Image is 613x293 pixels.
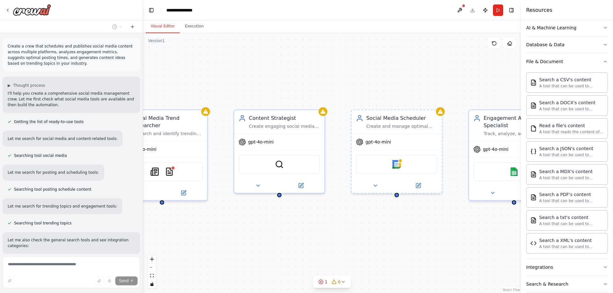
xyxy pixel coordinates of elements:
[526,36,608,53] button: Database & Data
[526,70,608,259] div: File & Document
[366,123,437,129] div: Create and manage optimal posting schedules across {platforms}, recommend best posting times base...
[530,171,537,178] img: Mdxsearchtool
[116,109,208,201] div: Social Media Trend ResearcherResearch and identify trending topics, hashtags, and content opportu...
[526,25,576,31] div: AI & Machine Learning
[539,244,604,249] div: A tool that can be used to semantic search a query from a XML's content.
[132,114,203,129] div: Social Media Trend Researcher
[351,109,443,194] div: Social Media SchedulerCreate and manage optimal posting schedules across {platforms}, recommend b...
[14,153,67,158] span: Searching tool social media
[338,279,341,285] span: 6
[539,84,604,89] div: A tool that can be used to semantic search a query from a CSV's content.
[484,114,555,129] div: Engagement Analytics Specialist
[539,152,604,157] div: A tool that can be used to semantic search a query from a JSON's content.
[526,259,608,275] button: Integrations
[233,109,325,194] div: Content StrategistCreate engaging social media content ideas and copy based on trending topics, b...
[526,264,553,270] div: Integrations
[530,148,537,155] img: Jsonsearchtool
[146,20,180,33] button: Visual Editor
[148,280,156,288] button: toggle interactivity
[148,263,156,272] button: zoom out
[275,160,284,169] img: SerperDevTool
[147,6,156,15] button: Hide left sidebar
[526,276,608,292] button: Search & Research
[366,139,391,145] span: gpt-4o-mini
[484,131,555,136] div: Track, analyze, and report on social media engagement metrics, identify top-performing content ty...
[14,187,91,192] span: Searching tool posting schedule content
[8,203,117,209] p: Let me search for trending topics and engagement tools:
[539,191,604,198] div: Search a PDF's content
[539,122,604,129] div: Read a file's content
[148,272,156,280] button: fit view
[14,221,72,226] span: Searching tool trending topics
[483,146,508,152] span: gpt-4o-mini
[166,7,198,13] nav: breadcrumb
[539,237,604,244] div: Search a XML's content
[127,23,138,31] button: Start a new chat
[526,41,564,48] div: Database & Data
[530,217,537,223] img: Txtsearchtool
[249,123,320,129] div: Create engaging social media content ideas and copy based on trending topics, brand voice for {br...
[526,281,568,287] div: Search & Research
[180,20,209,33] button: Execution
[526,19,608,36] button: AI & Machine Learning
[119,278,129,283] span: Send
[163,188,204,197] button: Open in side panel
[105,276,114,285] button: Click to speak your automation idea
[539,168,604,175] div: Search a MDX's content
[325,279,328,285] span: 1
[530,79,537,86] img: Csvsearchtool
[249,114,320,122] div: Content Strategist
[539,221,604,226] div: A tool that can be used to semantic search a query from a txt's content.
[515,188,556,197] button: Open in side panel
[526,6,552,14] h4: Resources
[8,43,135,66] p: Create a crew that schedules and publishes social media content across multiple platforms, analyz...
[150,167,159,176] img: SerplyNewsSearchTool
[5,276,14,285] button: Improve this prompt
[539,214,604,221] div: Search a txt's content
[148,255,156,288] div: React Flow controls
[366,114,437,122] div: Social Media Scheduler
[248,139,274,145] span: gpt-4o-mini
[539,145,604,152] div: Search a JSON's content
[539,198,604,203] div: A tool that can be used to semantic search a query from a PDF's content.
[8,83,45,88] button: ▶Thought process
[397,181,439,190] button: Open in side panel
[507,6,516,15] button: Hide right sidebar
[503,288,520,292] a: React Flow attribution
[132,131,203,136] div: Research and identify trending topics, hashtags, and content opportunities in the {industry} indu...
[392,160,401,169] img: Google calendar
[468,109,560,201] div: Engagement Analytics SpecialistTrack, analyze, and report on social media engagement metrics, ide...
[8,83,11,88] span: ▶
[115,276,138,285] button: Send
[8,136,117,142] p: Let me search for social media and content-related tools:
[8,91,135,108] p: I'll help you create a comprehensive social media management crew. Let me first check what social...
[539,106,604,112] div: A tool that can be used to semantic search a query from a DOCX's content.
[8,237,135,249] p: Let me also check the general search tools and see integration categories:
[165,167,174,176] img: DOCXSearchTool
[13,83,45,88] span: Thought process
[148,255,156,263] button: zoom in
[8,170,99,175] p: Let me search for posting and scheduling tools:
[539,99,604,106] div: Search a DOCX's content
[539,175,604,180] div: A tool that can be used to semantic search a query from a MDX's content.
[510,167,518,176] img: Google sheets
[530,102,537,109] img: Docxsearchtool
[530,125,537,132] img: Filereadtool
[280,181,322,190] button: Open in side panel
[131,146,156,152] span: gpt-4o-mini
[530,194,537,201] img: Pdfsearchtool
[148,38,165,43] div: Version 1
[539,77,604,83] div: Search a CSV's content
[539,129,604,135] div: A tool that reads the content of a file. To use this tool, provide a 'file_path' parameter with t...
[14,119,84,124] span: Getting the list of ready-to-use tools
[530,240,537,246] img: Xmlsearchtool
[95,276,104,285] button: Upload files
[13,4,51,16] img: Logo
[526,53,608,70] button: File & Document
[313,276,351,288] button: 16
[110,23,125,31] button: Switch to previous chat
[526,58,563,65] div: File & Document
